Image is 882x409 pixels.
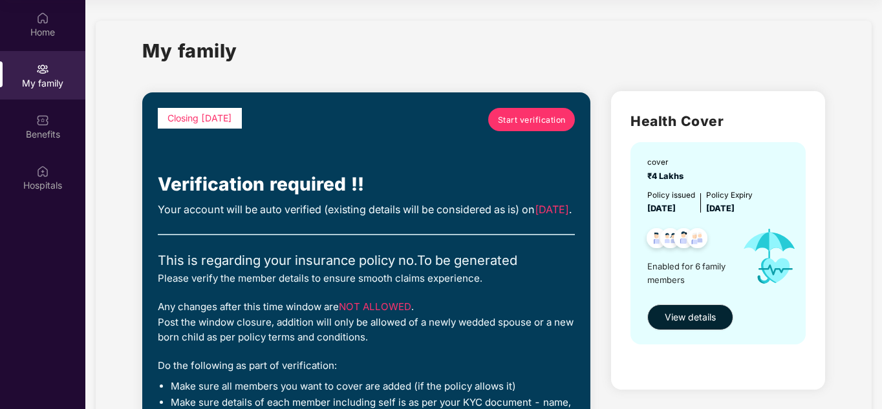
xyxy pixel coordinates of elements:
[647,204,676,213] span: [DATE]
[706,189,753,202] div: Policy Expiry
[36,12,49,25] img: svg+xml;base64,PHN2ZyBpZD0iSG9tZSIgeG1sbnM9Imh0dHA6Ly93d3cudzMub3JnLzIwMDAvc3ZnIiB3aWR0aD0iMjAiIG...
[167,112,232,123] span: Closing [DATE]
[654,224,686,256] img: svg+xml;base64,PHN2ZyB4bWxucz0iaHR0cDovL3d3dy53My5vcmcvMjAwMC9zdmciIHdpZHRoPSI0OC45MTUiIGhlaWdodD...
[158,299,575,345] div: Any changes after this time window are . Post the window closure, addition will only be allowed o...
[647,171,687,181] span: ₹4 Lakhs
[339,300,411,313] span: NOT ALLOWED
[488,108,575,131] a: Start verification
[158,271,575,286] div: Please verify the member details to ensure smooth claims experience.
[665,310,716,324] span: View details
[630,110,806,132] h2: Health Cover
[36,165,49,178] img: svg+xml;base64,PHN2ZyBpZD0iSG9zcGl0YWxzIiB4bWxucz0iaHR0cDovL3d3dy53My5vcmcvMjAwMC9zdmciIHdpZHRoPS...
[535,203,569,216] span: [DATE]
[682,224,713,256] img: svg+xml;base64,PHN2ZyB4bWxucz0iaHR0cDovL3d3dy53My5vcmcvMjAwMC9zdmciIHdpZHRoPSI0OC45NDMiIGhlaWdodD...
[158,251,575,271] div: This is regarding your insurance policy no. To be generated
[731,215,807,297] img: icon
[158,202,575,218] div: Your account will be auto verified (existing details will be considered as is) on .
[641,224,672,256] img: svg+xml;base64,PHN2ZyB4bWxucz0iaHR0cDovL3d3dy53My5vcmcvMjAwMC9zdmciIHdpZHRoPSI0OC45NDMiIGhlaWdodD...
[36,63,49,76] img: svg+xml;base64,PHN2ZyB3aWR0aD0iMjAiIGhlaWdodD0iMjAiIHZpZXdCb3g9IjAgMCAyMCAyMCIgZmlsbD0ibm9uZSIgeG...
[142,36,237,65] h1: My family
[158,358,575,373] div: Do the following as part of verification:
[647,189,695,202] div: Policy issued
[647,304,733,330] button: View details
[668,224,700,256] img: svg+xml;base64,PHN2ZyB4bWxucz0iaHR0cDovL3d3dy53My5vcmcvMjAwMC9zdmciIHdpZHRoPSI0OC45NDMiIGhlaWdodD...
[647,260,731,286] span: Enabled for 6 family members
[647,156,687,169] div: cover
[36,114,49,127] img: svg+xml;base64,PHN2ZyBpZD0iQmVuZWZpdHMiIHhtbG5zPSJodHRwOi8vd3d3LnczLm9yZy8yMDAwL3N2ZyIgd2lkdGg9Ij...
[706,204,735,213] span: [DATE]
[171,380,575,393] li: Make sure all members you want to cover are added (if the policy allows it)
[158,170,575,198] div: Verification required !!
[498,114,566,126] span: Start verification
